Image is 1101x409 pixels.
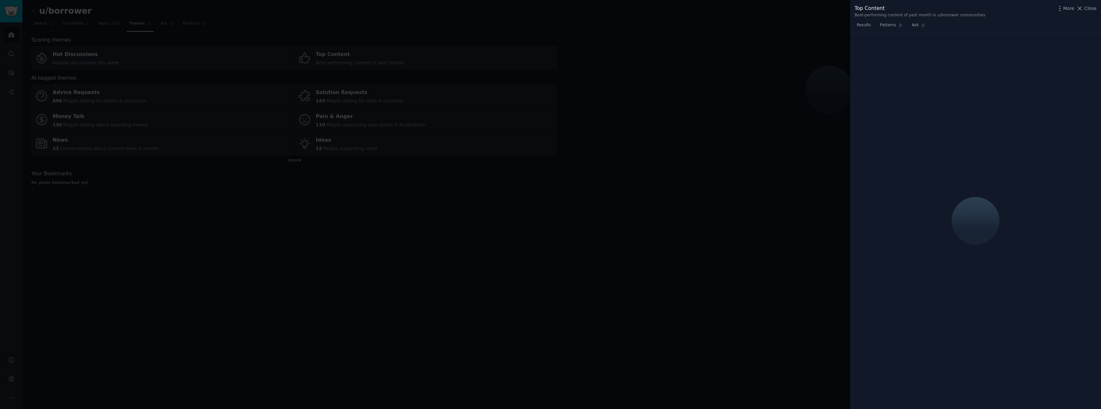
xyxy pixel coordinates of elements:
a: Ask [910,20,928,33]
span: More [1063,5,1074,12]
button: Close [1076,5,1097,12]
span: Ask [912,22,919,28]
div: Top Content [855,4,985,12]
span: Results [857,22,871,28]
button: More [1057,5,1074,12]
a: Results [855,20,873,33]
a: Patterns [878,20,905,33]
div: Best-performing content of past month in u/borrower communities [855,12,985,18]
span: Close [1084,5,1097,12]
span: Patterns [880,22,896,28]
